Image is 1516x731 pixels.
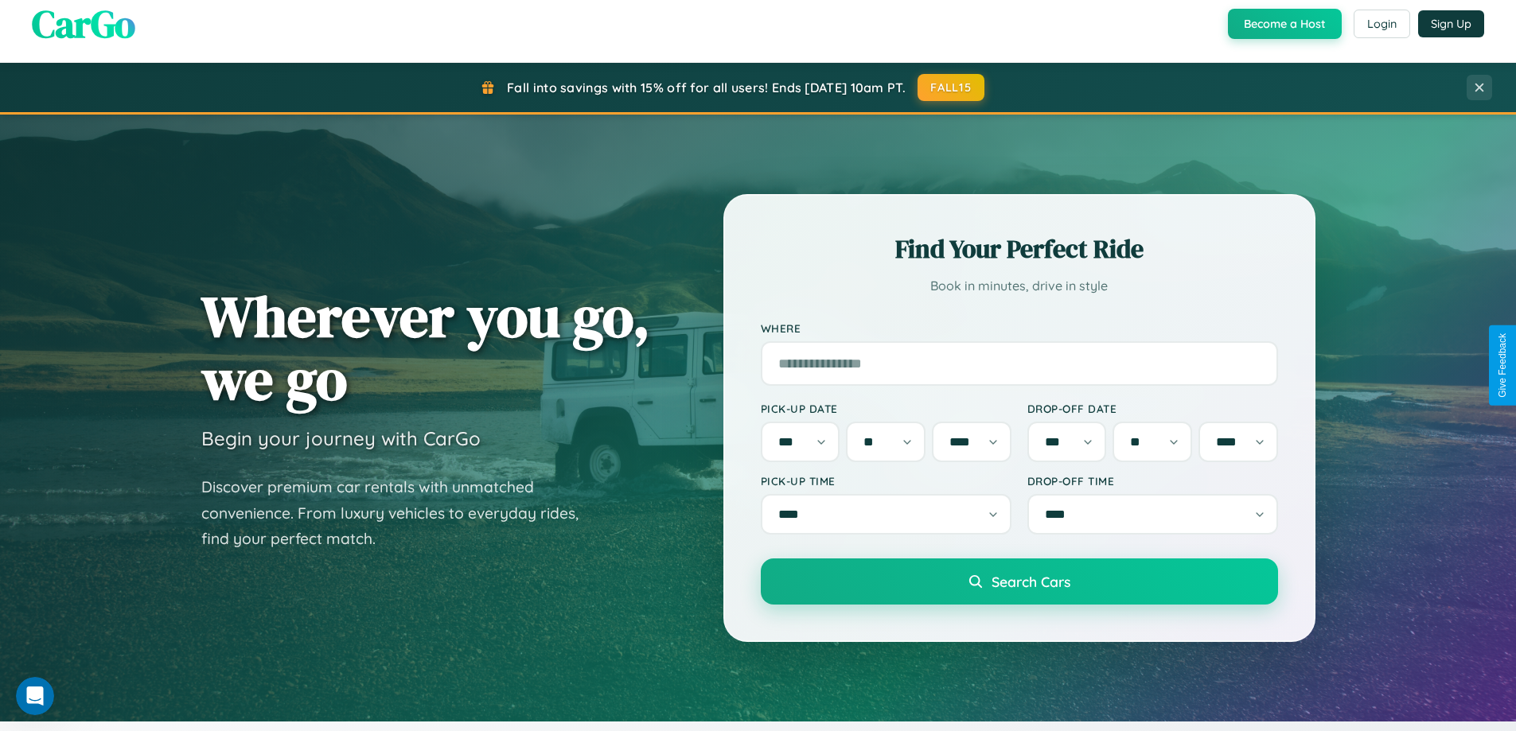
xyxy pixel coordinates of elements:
button: Sign Up [1418,10,1484,37]
p: Discover premium car rentals with unmatched convenience. From luxury vehicles to everyday rides, ... [201,474,599,552]
button: Become a Host [1228,9,1342,39]
p: Book in minutes, drive in style [761,274,1278,297]
label: Pick-up Time [761,474,1011,488]
label: Pick-up Date [761,402,1011,415]
h2: Find Your Perfect Ride [761,231,1278,266]
label: Drop-off Time [1027,474,1278,488]
span: Search Cars [992,573,1070,590]
button: FALL15 [918,74,984,101]
span: Fall into savings with 15% off for all users! Ends [DATE] 10am PT. [507,80,906,95]
button: Login [1354,10,1410,38]
button: Search Cars [761,558,1278,605]
label: Where [761,321,1278,335]
iframe: Intercom live chat [16,677,54,715]
div: Give Feedback [1497,333,1508,398]
h1: Wherever you go, we go [201,285,650,410]
label: Drop-off Date [1027,402,1278,415]
h3: Begin your journey with CarGo [201,426,481,450]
